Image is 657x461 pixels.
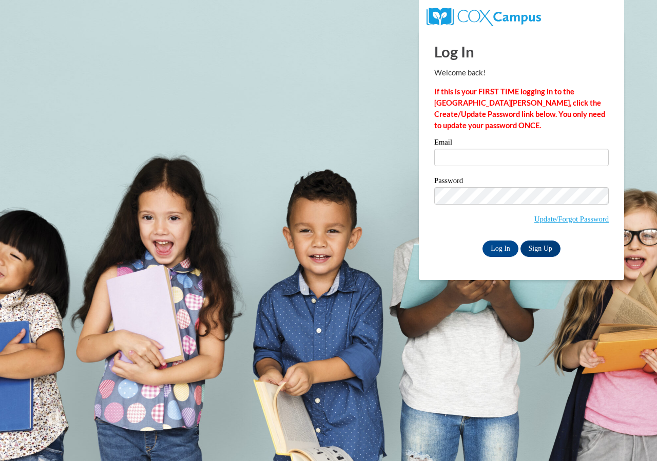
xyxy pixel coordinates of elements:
[520,240,561,257] a: Sign Up
[434,67,609,78] p: Welcome back!
[427,8,541,26] img: COX Campus
[434,87,605,130] strong: If this is your FIRST TIME logging in to the [GEOGRAPHIC_DATA][PERSON_NAME], click the Create/Upd...
[434,177,609,187] label: Password
[482,240,518,257] input: Log In
[427,12,541,21] a: COX Campus
[534,215,609,223] a: Update/Forgot Password
[434,41,609,62] h1: Log In
[434,138,609,149] label: Email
